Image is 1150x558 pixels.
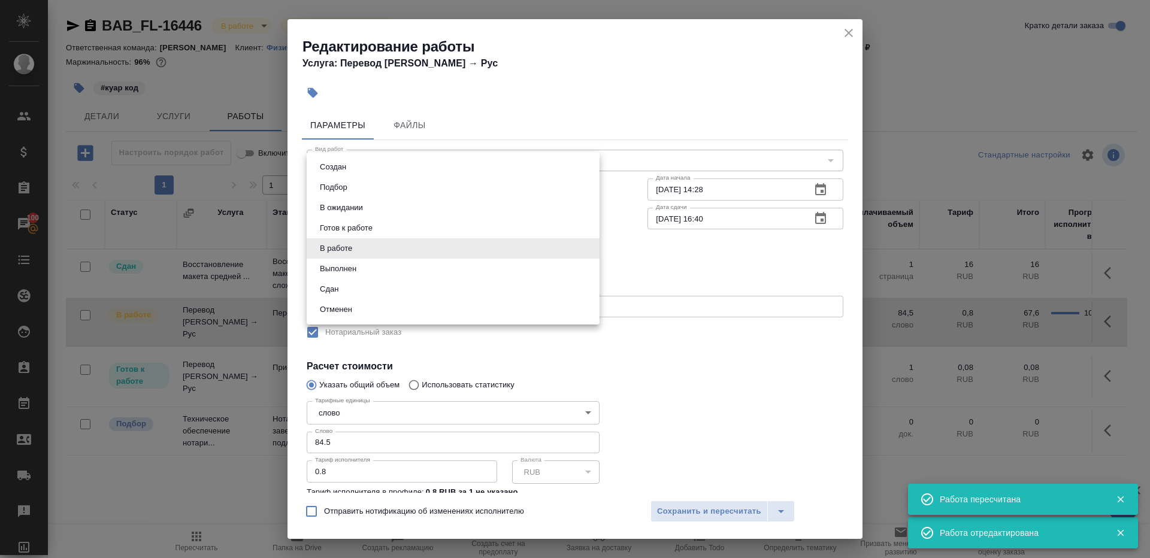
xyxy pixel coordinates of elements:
[940,493,1098,505] div: Работа пересчитана
[316,181,351,194] button: Подбор
[316,201,367,214] button: В ожидании
[316,160,350,174] button: Создан
[316,262,360,275] button: Выполнен
[1108,527,1133,538] button: Закрыть
[316,303,356,316] button: Отменен
[1108,494,1133,505] button: Закрыть
[316,242,356,255] button: В работе
[940,527,1098,539] div: Работа отредактирована
[316,222,376,235] button: Готов к работе
[316,283,342,296] button: Сдан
